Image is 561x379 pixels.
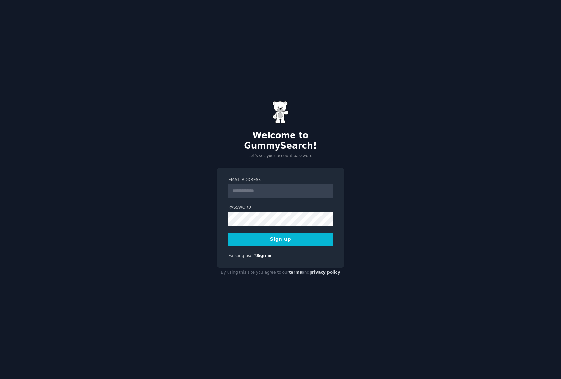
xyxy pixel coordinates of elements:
button: Sign up [228,233,333,246]
h2: Welcome to GummySearch! [217,131,344,151]
a: terms [289,270,302,275]
p: Let's set your account password [217,153,344,159]
a: privacy policy [309,270,340,275]
span: Existing user? [228,253,256,258]
label: Email Address [228,177,333,183]
a: Sign in [256,253,272,258]
label: Password [228,205,333,211]
div: By using this site you agree to our and [217,268,344,278]
img: Gummy Bear [272,101,289,124]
